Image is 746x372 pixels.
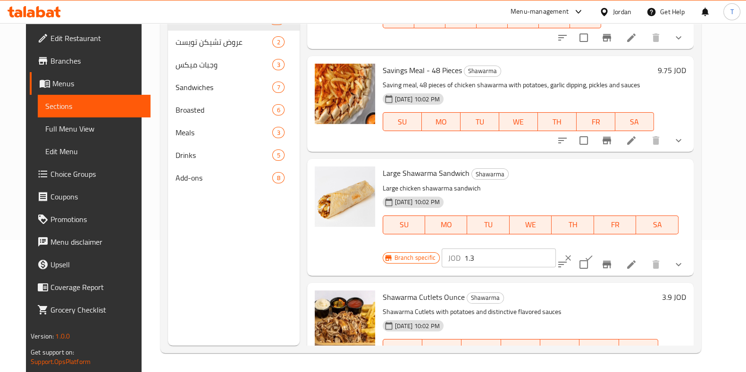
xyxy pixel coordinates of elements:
button: MO [422,112,461,131]
span: Upsell [50,259,143,270]
a: Promotions [30,208,151,231]
span: Coverage Report [50,281,143,293]
button: SU [383,112,422,131]
span: TH [511,12,535,25]
p: Shawarma Cutlets with potatoes and distinctive flavored sauces [383,306,658,318]
span: Get support on: [31,346,74,358]
button: TH [538,112,577,131]
a: Branches [30,50,151,72]
a: Edit Restaurant [30,27,151,50]
button: SU [383,339,422,358]
span: MO [426,115,457,129]
span: Menus [52,78,143,89]
img: Shawarma Cutlets Ounce [315,290,375,351]
button: FR [577,112,615,131]
div: Jordan [613,7,631,17]
span: SU [387,115,418,129]
button: delete [645,26,667,49]
span: Broasted [176,104,272,116]
span: Select to update [574,131,594,150]
button: TU [461,112,499,131]
span: Shawarma Cutlets Ounce [383,290,465,304]
span: WE [503,115,534,129]
span: FR [543,12,566,25]
button: show more [667,26,690,49]
div: items [272,172,284,183]
span: [DATE] 10:02 PM [391,95,444,104]
a: Edit Menu [38,140,151,163]
div: Drinks [176,149,272,161]
span: Coupons [50,191,143,202]
button: FR [594,215,636,234]
span: Sections [45,100,143,112]
span: Choice Groups [50,168,143,180]
span: TU [465,342,497,355]
span: عروض تشيكن تويست [176,36,272,48]
div: Shawarma [464,66,501,77]
button: WE [510,215,552,234]
button: show more [667,129,690,152]
div: Drinks5 [168,144,299,166]
span: Edit Menu [45,146,143,157]
span: Full Menu View [45,123,143,134]
span: TU [464,115,495,129]
p: Saving meal, 48 pieces of chicken shawarma with potatoes, garlic dipping, pickles and sauces [383,79,654,91]
button: TH [540,339,579,358]
button: FR [579,339,619,358]
span: MO [418,12,442,25]
span: TH [555,218,590,231]
span: Grocery Checklist [50,304,143,315]
nav: Menu sections [168,4,299,193]
a: Edit menu item [626,32,637,43]
span: SU [387,12,411,25]
span: 5 [273,151,284,160]
span: SU [387,342,419,355]
button: Branch-specific-item [595,129,618,152]
span: SA [619,115,650,129]
img: Large Shawarma Sandwich [315,166,375,227]
button: delete [645,129,667,152]
span: وجبات ميكس [176,59,272,70]
button: ok [578,248,599,268]
span: Select to update [574,28,594,48]
button: WE [499,112,538,131]
a: Coupons [30,185,151,208]
svg: Show Choices [673,135,684,146]
button: sort-choices [551,129,574,152]
span: WE [505,342,536,355]
h6: 9.75 JOD [658,64,686,77]
span: MO [426,342,458,355]
span: FR [580,115,612,129]
span: Sandwiches [176,82,272,93]
span: Meals [176,127,272,138]
span: T [730,7,733,17]
span: Edit Restaurant [50,33,143,44]
span: 1.0.0 [55,330,70,342]
span: Branches [50,55,143,66]
span: [DATE] 10:02 PM [391,322,444,331]
span: SA [640,218,674,231]
div: items [272,149,284,161]
div: items [272,59,284,70]
span: Large Shawarma Sandwich [383,166,469,180]
button: SU [383,215,425,234]
a: Sections [38,95,151,117]
span: Promotions [50,214,143,225]
button: TH [552,215,594,234]
span: TU [471,218,505,231]
button: sort-choices [551,26,574,49]
button: show more [667,253,690,276]
span: TH [544,342,576,355]
span: SU [387,218,421,231]
div: Shawarma [467,292,504,304]
a: Choice Groups [30,163,151,185]
span: TU [449,12,473,25]
a: Support.OpsPlatform [31,355,91,368]
span: SA [574,12,597,25]
svg: Show Choices [673,32,684,43]
span: Shawarma [472,169,508,180]
span: WE [513,218,548,231]
span: TH [542,115,573,129]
